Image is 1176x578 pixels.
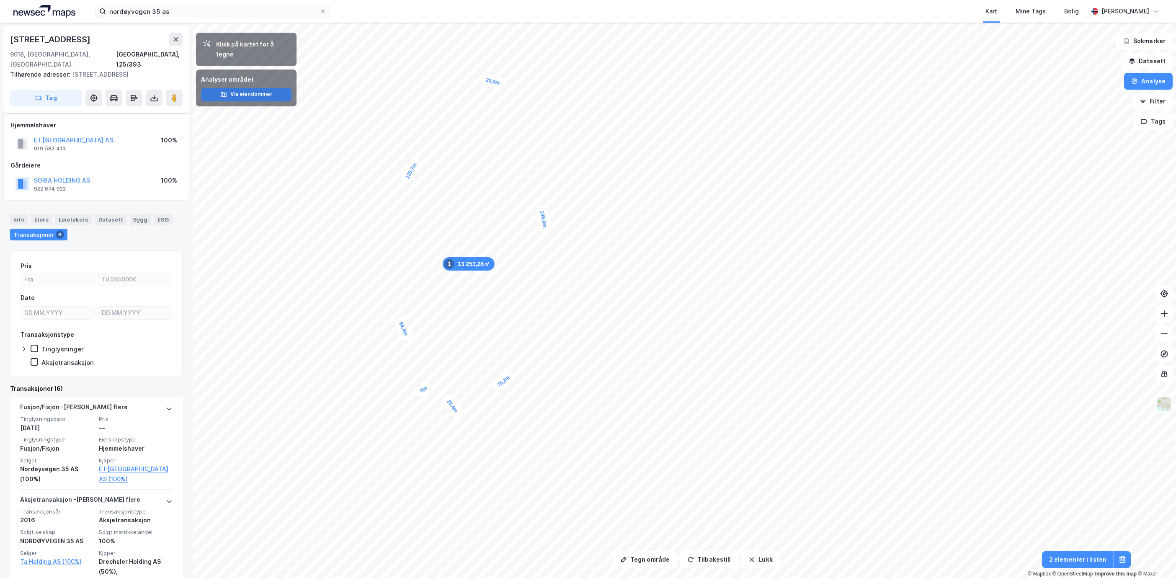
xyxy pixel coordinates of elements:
div: Pris [21,261,32,271]
div: Bygg [130,214,151,225]
input: DD.MM.YYYY [98,307,172,319]
input: DD.MM.YYYY [21,307,94,319]
span: Solgt matrikkelandel [99,529,173,536]
a: Mapbox [1028,571,1051,577]
div: Kart [985,6,997,16]
div: [STREET_ADDRESS] [10,33,92,46]
div: Eiere [31,214,52,225]
div: Mine Tags [1016,6,1046,16]
div: 100% [161,175,177,186]
button: Datasett [1122,53,1173,70]
span: Transaksjonsår [20,508,94,515]
div: 1 [444,259,454,269]
div: Nordøyvegen 35 AS (100%) [20,464,94,484]
div: Hjemmelshaver [99,444,173,454]
span: Pris [99,415,173,423]
span: Transaksjonstype [99,508,173,515]
button: 2 elementer i listen [1042,551,1114,568]
button: Bokmerker [1116,33,1173,49]
span: Tinglysningstype [20,436,94,443]
a: OpenStreetMap [1052,571,1093,577]
div: Map marker [480,73,506,90]
div: Transaksjoner (6) [10,384,183,394]
div: Fusjon/Fisjon [20,444,94,454]
div: Aksjetransaksjon [99,515,173,525]
img: logo.a4113a55bc3d86da70a041830d287a7e.svg [13,5,75,18]
div: [STREET_ADDRESS] [10,70,176,80]
button: Tags [1134,113,1173,130]
button: Tilbakestill [680,551,738,568]
div: Leietakere [55,214,92,225]
div: NORDØYVEGEN 35 AS [20,536,94,546]
div: [DATE] [20,423,94,433]
div: 2016 [20,515,94,525]
button: Tag [10,90,82,106]
input: Fra [21,273,94,286]
a: Improve this map [1095,571,1137,577]
a: E I [GEOGRAPHIC_DATA] AS (100%) [99,464,173,484]
a: Ta Holding AS (100%) [20,557,94,567]
button: Vis eiendommer [201,88,291,101]
iframe: Chat Widget [1134,538,1176,578]
div: Transaksjoner [10,229,67,240]
div: Info [10,214,28,225]
span: Selger [20,550,94,557]
img: Z [1156,396,1172,412]
button: Tegn område [613,551,677,568]
div: [GEOGRAPHIC_DATA], 125/393 [116,49,183,70]
div: 100% [161,135,177,145]
div: 919 582 413 [34,145,66,152]
div: Hjemmelshaver [10,120,182,130]
span: Eierskapstype [99,436,173,443]
div: Map marker [490,369,517,393]
span: Tinglysningsdato [20,415,94,423]
div: 9018, [GEOGRAPHIC_DATA], [GEOGRAPHIC_DATA] [10,49,116,70]
div: 922 674 922 [34,186,66,192]
div: Gårdeiere [10,160,182,170]
span: Tilhørende adresser: [10,71,72,78]
button: Lukk [741,551,779,568]
div: Datasett [95,214,126,225]
div: Aksjetransaksjon [41,359,94,366]
input: Søk på adresse, matrikkel, gårdeiere, leietakere eller personer [106,5,320,18]
span: Selger [20,457,94,464]
div: 100% [99,536,173,546]
div: Transaksjonstype [21,330,74,340]
div: Map marker [440,393,464,419]
div: Map marker [413,379,434,399]
div: 6 [56,230,64,239]
div: Map marker [535,205,552,234]
div: [PERSON_NAME] [1101,6,1149,16]
div: Map marker [443,257,495,271]
input: Til 5650000 [98,273,172,286]
div: Map marker [399,156,423,186]
div: Aksjetransaksjon - [PERSON_NAME] flere [20,495,140,508]
div: Klikk på kartet for å tegne [216,39,290,59]
div: Kontrollprogram for chat [1134,538,1176,578]
div: ESG [154,214,172,225]
div: Analyser området [201,75,291,85]
span: Solgt selskap [20,529,94,536]
div: Fusjon/Fisjon - [PERSON_NAME] flere [20,402,128,415]
span: Kjøper [99,550,173,557]
div: Drechsler Holding AS (50%), [99,557,173,577]
span: Kjøper [99,457,173,464]
button: Analyse [1124,73,1173,90]
div: — [99,423,173,433]
div: Tinglysninger [41,345,84,353]
div: Bolig [1064,6,1079,16]
button: Filter [1132,93,1173,110]
div: Dato [21,293,35,303]
div: Map marker [393,315,414,342]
